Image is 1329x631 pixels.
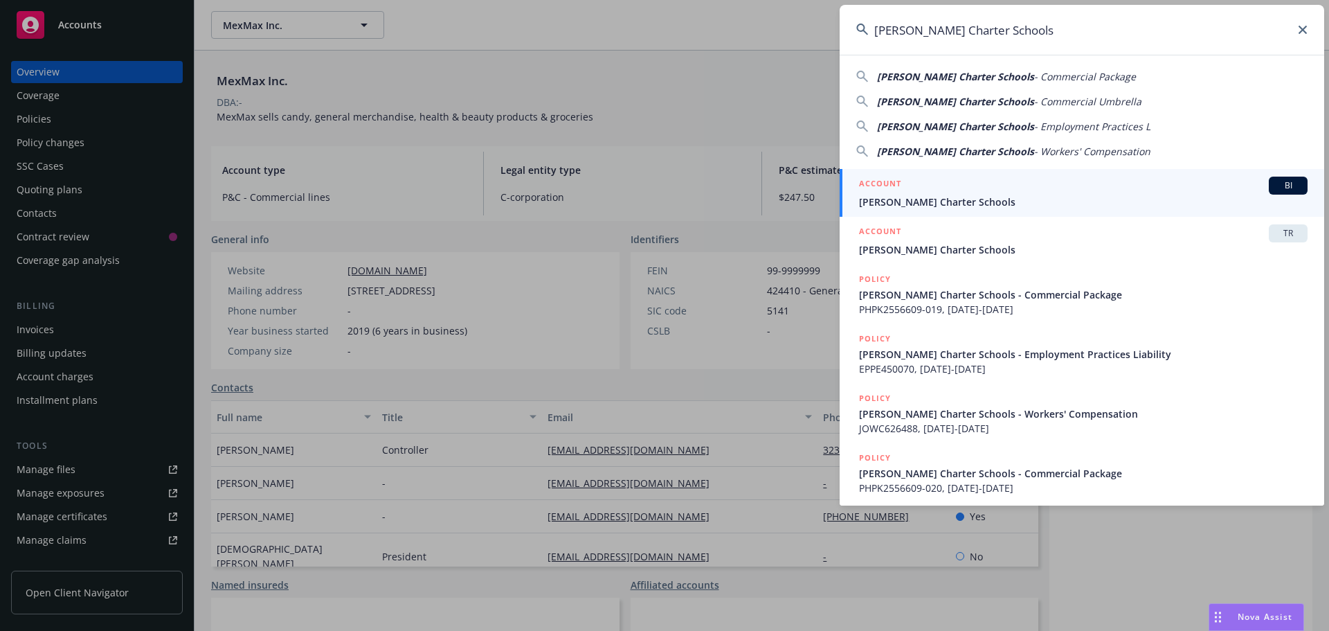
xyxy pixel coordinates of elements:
[859,362,1308,376] span: EPPE450070, [DATE]-[DATE]
[859,466,1308,481] span: [PERSON_NAME] Charter Schools - Commercial Package
[1274,227,1302,240] span: TR
[877,70,1034,83] span: [PERSON_NAME] Charter Schools
[877,145,1034,158] span: [PERSON_NAME] Charter Schools
[859,224,901,241] h5: ACCOUNT
[859,481,1308,495] span: PHPK2556609-020, [DATE]-[DATE]
[1238,611,1292,623] span: Nova Assist
[840,324,1324,384] a: POLICY[PERSON_NAME] Charter Schools - Employment Practices LiabilityEPPE450070, [DATE]-[DATE]
[877,120,1034,133] span: [PERSON_NAME] Charter Schools
[840,169,1324,217] a: ACCOUNTBI[PERSON_NAME] Charter Schools
[859,421,1308,436] span: JOWC626488, [DATE]-[DATE]
[1209,603,1304,631] button: Nova Assist
[1034,120,1150,133] span: - Employment Practices L
[877,95,1034,108] span: [PERSON_NAME] Charter Schools
[840,5,1324,55] input: Search...
[840,265,1324,324] a: POLICY[PERSON_NAME] Charter Schools - Commercial PackagePHPK2556609-019, [DATE]-[DATE]
[840,384,1324,443] a: POLICY[PERSON_NAME] Charter Schools - Workers' CompensationJOWC626488, [DATE]-[DATE]
[859,195,1308,209] span: [PERSON_NAME] Charter Schools
[1034,95,1141,108] span: - Commercial Umbrella
[859,272,891,286] h5: POLICY
[859,332,891,346] h5: POLICY
[859,242,1308,257] span: [PERSON_NAME] Charter Schools
[1274,179,1302,192] span: BI
[859,287,1308,302] span: [PERSON_NAME] Charter Schools - Commercial Package
[859,451,891,465] h5: POLICY
[859,391,891,405] h5: POLICY
[859,302,1308,317] span: PHPK2556609-019, [DATE]-[DATE]
[859,347,1308,362] span: [PERSON_NAME] Charter Schools - Employment Practices Liability
[840,217,1324,265] a: ACCOUNTTR[PERSON_NAME] Charter Schools
[1034,145,1150,158] span: - Workers' Compensation
[840,443,1324,503] a: POLICY[PERSON_NAME] Charter Schools - Commercial PackagePHPK2556609-020, [DATE]-[DATE]
[859,177,901,193] h5: ACCOUNT
[859,407,1308,421] span: [PERSON_NAME] Charter Schools - Workers' Compensation
[1209,604,1227,630] div: Drag to move
[1034,70,1136,83] span: - Commercial Package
